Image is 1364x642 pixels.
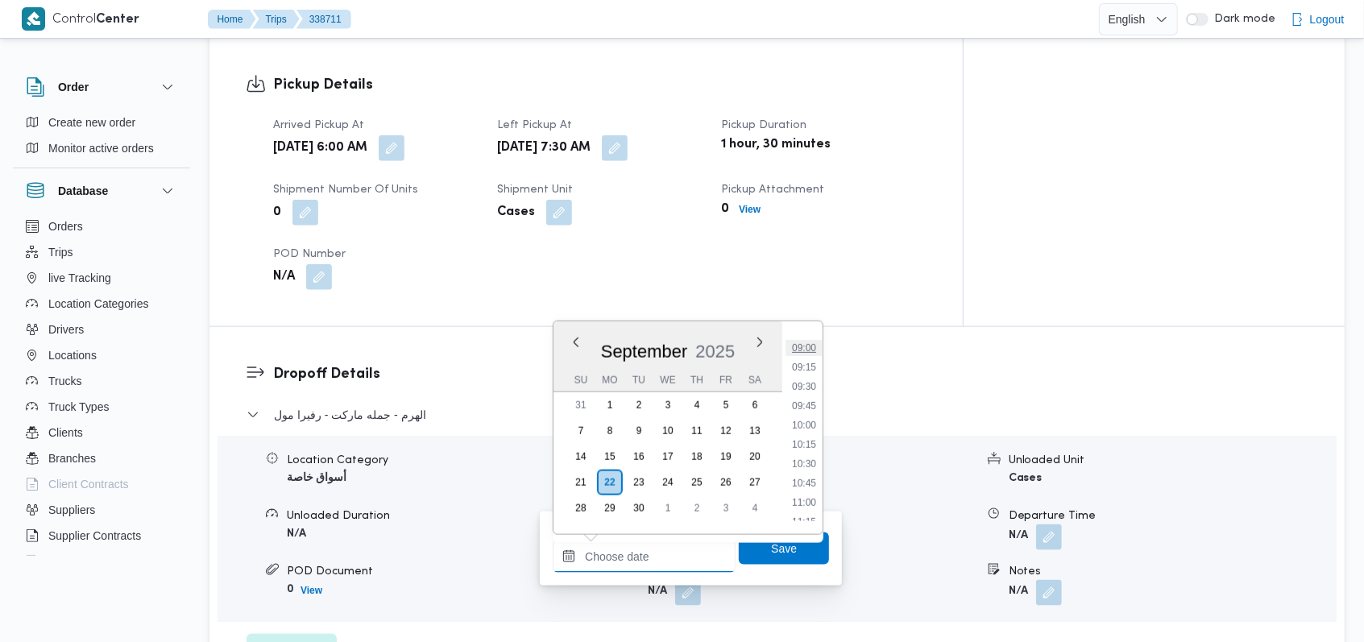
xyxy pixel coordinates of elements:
div: Button. Open the year selector. 2025 is currently selected. [695,341,736,362]
span: Trucks [48,371,81,391]
li: 09:45 [786,398,823,414]
span: Save [771,539,797,558]
b: N/A [287,528,306,539]
button: Database [26,181,177,201]
div: day-25 [684,470,710,495]
button: Truck Types [19,394,184,420]
span: Location Categories [48,294,149,313]
span: Devices [48,552,89,571]
div: day-1 [655,495,681,521]
button: Suppliers [19,497,184,523]
b: Cases [1009,473,1043,483]
button: Location Categories [19,291,184,317]
div: Su [568,369,594,391]
li: 10:45 [786,475,823,491]
button: Orders [19,213,184,239]
span: Truck Types [48,397,109,416]
li: 11:15 [786,514,823,530]
button: Previous Month [570,336,582,349]
div: Sa [742,369,768,391]
b: View [301,585,322,596]
button: Trucks [19,368,184,394]
span: Branches [48,449,96,468]
b: N/A [648,586,667,597]
span: Drivers [48,320,84,339]
div: الهرم - جمله ماركت - رفيرا مول [218,436,1337,622]
span: Monitor active orders [48,139,154,158]
div: day-27 [742,470,768,495]
div: day-12 [713,418,739,444]
button: Devices [19,549,184,574]
span: Client Contracts [48,474,129,494]
h3: Database [58,181,108,201]
button: الهرم - جمله ماركت - رفيرا مول [247,405,1308,425]
div: day-21 [568,470,594,495]
b: 0 [287,584,294,594]
span: September [601,342,688,362]
div: day-11 [684,418,710,444]
div: Database [13,213,190,562]
li: 09:30 [786,379,823,395]
div: day-1 [597,392,623,418]
div: POD Document [287,563,614,580]
div: day-29 [597,495,623,521]
span: Pickup Duration [721,120,806,130]
div: Button. Open the month selector. September is currently selected. [600,341,689,362]
button: Home [208,10,256,29]
li: 09:15 [786,359,823,375]
div: day-13 [742,418,768,444]
button: Trips [253,10,300,29]
div: Departure Time [1009,507,1336,524]
b: 0 [273,203,281,222]
button: View [294,581,329,600]
div: day-23 [626,470,652,495]
h3: Pickup Details [273,74,927,96]
span: POD Number [273,249,346,259]
b: Cases [497,203,535,222]
div: day-22 [597,470,623,495]
div: day-3 [713,495,739,521]
div: Order [13,110,190,168]
button: Supplier Contracts [19,523,184,549]
div: Unloaded Duration [287,507,614,524]
span: 2025 [696,342,736,362]
span: Create new order [48,113,135,132]
h3: Order [58,77,89,97]
b: N/A [1009,586,1028,597]
div: day-20 [742,444,768,470]
div: day-5 [713,392,739,418]
div: day-26 [713,470,739,495]
b: [DATE] 6:00 AM [273,139,367,158]
span: Pickup Attachment [721,184,824,195]
img: X8yXhbKr1z7QwAAAABJRU5ErkJggg== [22,7,45,31]
div: Notes [1009,563,1336,580]
button: Client Contracts [19,471,184,497]
div: day-2 [626,392,652,418]
li: 10:30 [786,456,823,472]
b: 1 hour, 30 minutes [721,135,831,155]
span: Dark mode [1209,13,1276,26]
button: Clients [19,420,184,445]
li: 10:00 [786,417,823,433]
b: View [739,204,761,215]
button: Logout [1284,3,1351,35]
button: Order [26,77,177,97]
span: Shipment Unit [497,184,573,195]
div: day-15 [597,444,623,470]
span: Suppliers [48,500,95,520]
div: day-30 [626,495,652,521]
div: Location Category [287,452,614,469]
span: Trips [48,242,73,262]
button: Create new order [19,110,184,135]
span: Orders [48,217,83,236]
li: 11:00 [786,495,823,511]
div: day-14 [568,444,594,470]
span: Left Pickup At [497,120,572,130]
button: Branches [19,445,184,471]
b: N/A [1009,531,1028,541]
b: N/A [273,267,295,287]
div: day-6 [742,392,768,418]
div: day-4 [742,495,768,521]
button: 338711 [296,10,351,29]
h3: Dropoff Details [273,363,1308,385]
